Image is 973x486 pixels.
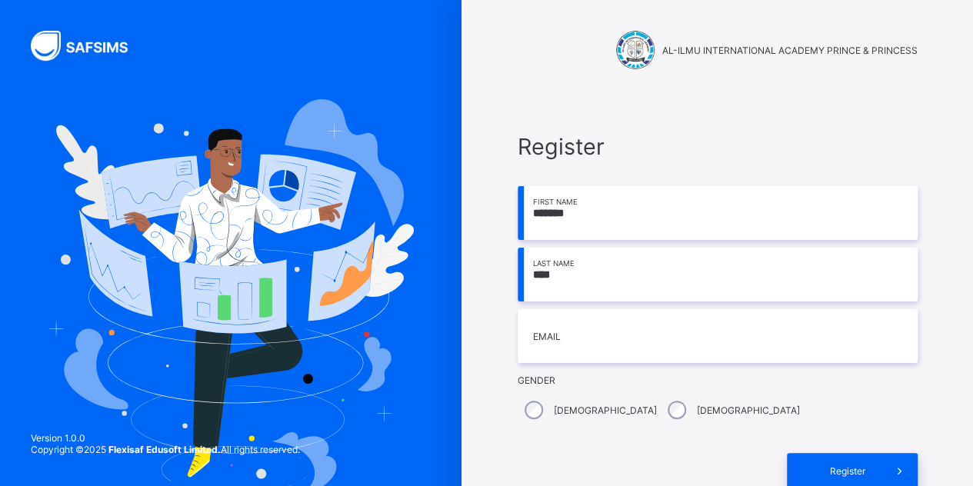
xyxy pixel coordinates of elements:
[108,444,221,455] strong: Flexisaf Edusoft Limited.
[662,45,918,56] span: AL-ILMU INTERNATIONAL ACADEMY PRINCE & PRINCESS
[697,404,800,416] label: [DEMOGRAPHIC_DATA]
[31,31,146,61] img: SAFSIMS Logo
[518,133,918,160] span: Register
[814,465,882,477] span: Register
[31,444,300,455] span: Copyright © 2025 All rights reserved.
[554,404,657,416] label: [DEMOGRAPHIC_DATA]
[31,432,300,444] span: Version 1.0.0
[518,374,918,386] span: Gender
